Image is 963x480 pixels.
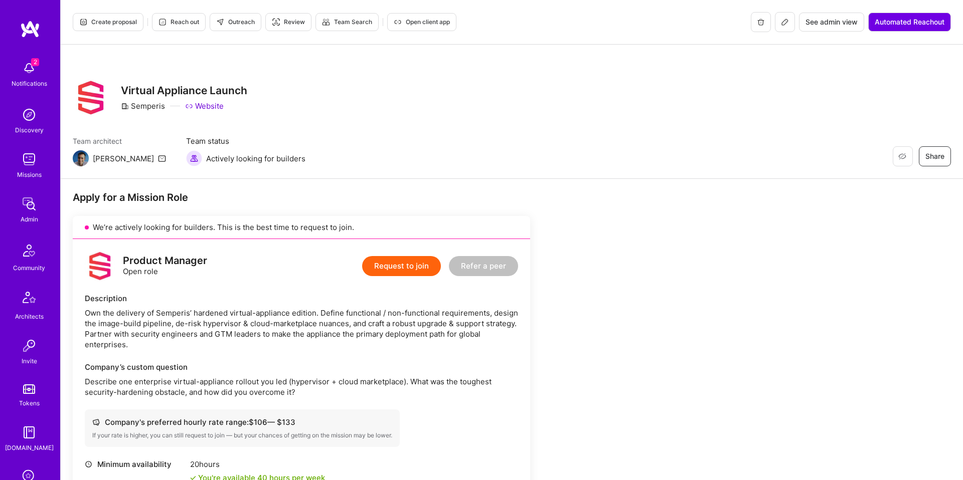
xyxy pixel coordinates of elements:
[875,17,944,27] span: Automated Reachout
[449,256,518,276] button: Refer a peer
[186,136,305,146] span: Team status
[92,417,392,427] div: Company's preferred hourly rate range: $ 106 — $ 133
[19,58,39,78] img: bell
[85,251,115,281] img: logo
[85,308,518,350] div: Own the delivery of Semperis’ hardened virtual-appliance edition. Define functional / non-functio...
[322,18,372,27] span: Team Search
[121,84,247,97] h3: Virtual Appliance Launch
[17,238,41,263] img: Community
[123,256,207,277] div: Open role
[13,263,45,273] div: Community
[73,150,89,166] img: Team Architect
[22,356,37,366] div: Invite
[121,101,165,111] div: Semperis
[31,58,39,66] span: 2
[152,13,206,31] button: Reach out
[394,18,450,27] span: Open client app
[806,17,858,27] span: See admin view
[17,169,42,180] div: Missions
[19,194,39,214] img: admin teamwork
[17,287,41,311] img: Architects
[92,418,100,426] i: icon Cash
[19,398,40,408] div: Tokens
[387,13,456,31] button: Open client app
[12,78,47,89] div: Notifications
[158,154,166,162] i: icon Mail
[362,256,441,276] button: Request to join
[23,384,35,394] img: tokens
[79,18,87,26] i: icon Proposal
[272,18,280,26] i: icon Targeter
[19,105,39,125] img: discovery
[85,376,518,397] p: Describe one enterprise virtual-appliance rollout you led (hypervisor + cloud marketplace). What ...
[5,442,54,453] div: [DOMAIN_NAME]
[919,146,951,166] button: Share
[185,101,224,111] a: Website
[265,13,311,31] button: Review
[79,18,137,27] span: Create proposal
[19,336,39,356] img: Invite
[868,13,951,32] button: Automated Reachout
[123,256,207,266] div: Product Manager
[73,80,109,116] img: Company Logo
[925,151,944,161] span: Share
[19,422,39,442] img: guide book
[15,311,44,322] div: Architects
[210,13,261,31] button: Outreach
[272,18,305,27] span: Review
[206,153,305,164] span: Actively looking for builders
[898,152,906,160] i: icon EyeClosed
[85,460,92,468] i: icon Clock
[21,214,38,224] div: Admin
[799,13,864,32] button: See admin view
[158,18,199,27] span: Reach out
[73,191,530,204] div: Apply for a Mission Role
[20,20,40,38] img: logo
[73,13,143,31] button: Create proposal
[73,136,166,146] span: Team architect
[121,102,129,110] i: icon CompanyGray
[216,18,255,27] span: Outreach
[15,125,44,135] div: Discovery
[315,13,379,31] button: Team Search
[93,153,154,164] div: [PERSON_NAME]
[19,149,39,169] img: teamwork
[85,293,518,304] div: Description
[73,216,530,239] div: We’re actively looking for builders. This is the best time to request to join.
[92,431,392,439] div: If your rate is higher, you can still request to join — but your chances of getting on the missio...
[186,150,202,166] img: Actively looking for builders
[85,459,185,469] div: Minimum availability
[85,362,518,372] div: Company’s custom question
[190,459,325,469] div: 20 hours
